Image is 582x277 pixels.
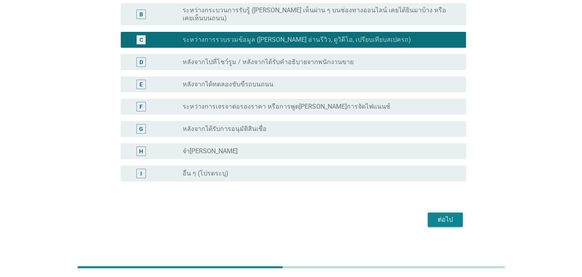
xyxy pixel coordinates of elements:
button: ต่อไป [428,213,463,227]
label: ระหว่างกระบวนการรับรู้ ([PERSON_NAME] เห็นผ่าน ๆ บนช่องทางออนไลน์ เคยได้ยินมาบ้าง หรือเคยเห็นบนถนน) [183,6,453,22]
label: หลังจากได้ทดลองขับขี่รถบนถนน [183,80,273,88]
div: ต่อไป [434,215,456,224]
label: ระหว่างการเจรจาต่อรองราคา หรือการพูด[PERSON_NAME]การจัดไฟแนนซ์ [183,103,390,111]
label: ระหว่างการรวบรวมข้อมูล ([PERSON_NAME] อ่านรีวิว, ดูวิดีโอ, เปรียบเทียบสเปครถ) [183,36,411,44]
div: I [140,169,142,178]
label: หลังจากไปที่โชว์รูม / หลังจากได้รับคำอธิบายจากพนักงานขาย [183,58,354,66]
div: E [140,80,143,88]
div: G [139,125,143,133]
label: อื่น ๆ (โปรดระบุ) [183,170,228,178]
div: B [140,10,143,18]
label: จำ[PERSON_NAME] [183,147,238,155]
label: หลังจากได้รับการอนุมัติสินเชื่อ [183,125,267,133]
div: C [140,35,143,44]
div: F [140,102,143,111]
div: D [140,58,143,66]
div: H [139,147,143,155]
